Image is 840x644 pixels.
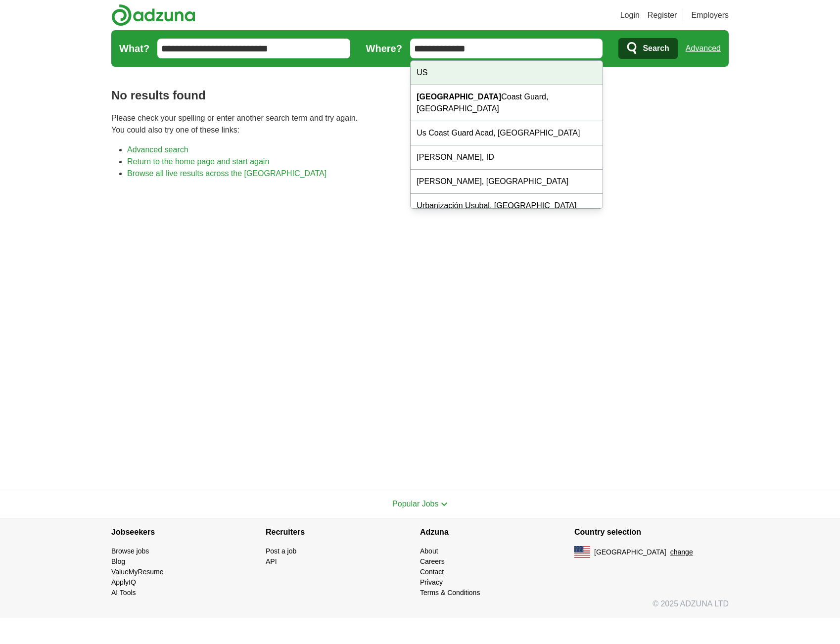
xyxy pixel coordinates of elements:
[686,39,721,58] a: Advanced
[111,87,729,104] h1: No results found
[111,589,136,597] a: AI Tools
[111,112,729,136] p: Please check your spelling or enter another search term and try again. You could also try one of ...
[111,557,125,565] a: Blog
[420,547,438,555] a: About
[127,157,269,166] a: Return to the home page and start again
[643,39,669,58] span: Search
[618,38,677,59] button: Search
[411,170,603,194] div: [PERSON_NAME], [GEOGRAPHIC_DATA]
[103,598,737,618] div: © 2025 ADZUNA LTD
[574,546,590,558] img: US flag
[411,61,603,85] div: US
[417,92,501,101] strong: [GEOGRAPHIC_DATA]
[691,9,729,21] a: Employers
[648,9,677,21] a: Register
[266,547,296,555] a: Post a job
[392,500,438,508] span: Popular Jobs
[620,9,640,21] a: Login
[441,502,448,506] img: toggle icon
[594,547,666,557] span: [GEOGRAPHIC_DATA]
[411,194,603,218] div: Urbanización Usubal, [GEOGRAPHIC_DATA]
[420,589,480,597] a: Terms & Conditions
[420,568,444,576] a: Contact
[111,547,149,555] a: Browse jobs
[411,85,603,121] div: Coast Guard, [GEOGRAPHIC_DATA]
[366,41,402,56] label: Where?
[111,187,729,474] iframe: Ads by Google
[127,169,327,178] a: Browse all live results across the [GEOGRAPHIC_DATA]
[111,578,136,586] a: ApplyIQ
[119,41,149,56] label: What?
[411,145,603,170] div: [PERSON_NAME], ID
[420,557,445,565] a: Careers
[266,557,277,565] a: API
[574,518,729,546] h4: Country selection
[127,145,188,154] a: Advanced search
[111,568,164,576] a: ValueMyResume
[420,578,443,586] a: Privacy
[411,121,603,145] div: Us Coast Guard Acad, [GEOGRAPHIC_DATA]
[111,4,195,26] img: Adzuna logo
[670,547,693,557] button: change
